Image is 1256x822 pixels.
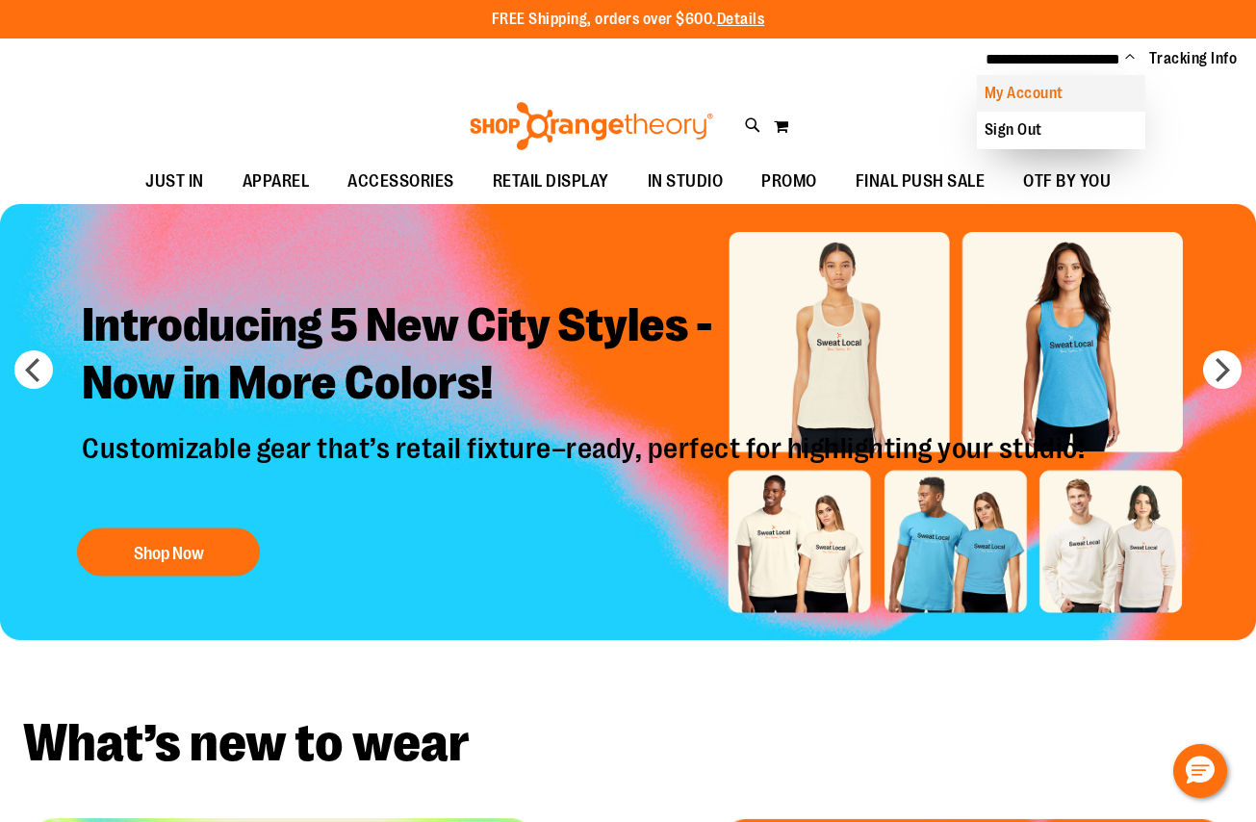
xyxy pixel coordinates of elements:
[14,350,53,389] button: prev
[1173,744,1227,798] button: Hello, have a question? Let’s chat.
[628,160,743,204] a: IN STUDIO
[977,75,1145,112] a: My Account
[67,282,1104,586] a: Introducing 5 New City Styles -Now in More Colors! Customizable gear that’s retail fixture–ready,...
[856,160,986,203] span: FINAL PUSH SALE
[126,160,223,204] a: JUST IN
[23,717,1233,770] h2: What’s new to wear
[1125,49,1135,68] button: Account menu
[836,160,1005,204] a: FINAL PUSH SALE
[328,160,474,204] a: ACCESSORIES
[1203,350,1242,389] button: next
[492,9,765,31] p: FREE Shipping, orders over $600.
[977,112,1145,148] a: Sign Out
[77,528,260,577] button: Shop Now
[243,160,310,203] span: APPAREL
[742,160,836,204] a: PROMO
[347,160,454,203] span: ACCESSORIES
[223,160,329,204] a: APPAREL
[761,160,817,203] span: PROMO
[717,11,765,28] a: Details
[67,431,1104,509] p: Customizable gear that’s retail fixture–ready, perfect for highlighting your studio!
[1023,160,1111,203] span: OTF BY YOU
[474,160,628,204] a: RETAIL DISPLAY
[493,160,609,203] span: RETAIL DISPLAY
[145,160,204,203] span: JUST IN
[67,282,1104,431] h2: Introducing 5 New City Styles - Now in More Colors!
[648,160,724,203] span: IN STUDIO
[1149,48,1238,69] a: Tracking Info
[467,102,716,150] img: Shop Orangetheory
[1004,160,1130,204] a: OTF BY YOU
